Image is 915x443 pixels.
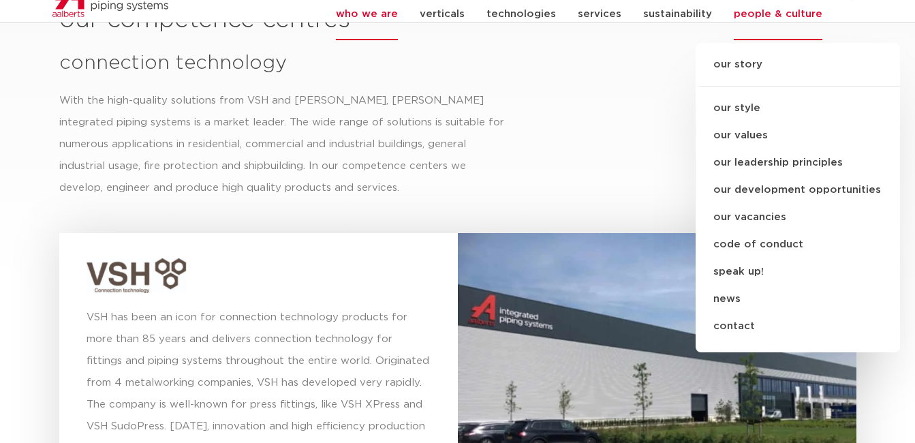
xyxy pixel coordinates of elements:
[696,122,900,149] a: our values
[59,50,856,77] h2: connection technology
[696,177,900,204] a: our development opportunities
[696,313,900,340] a: contact
[696,95,900,122] a: our style
[696,204,900,231] a: our vacancies
[696,57,900,87] a: our story
[696,258,900,286] a: speak up!
[696,43,900,352] ul: people & culture
[59,90,506,199] div: With the high-quality solutions from VSH and [PERSON_NAME], [PERSON_NAME] integrated piping syste...
[696,149,900,177] a: our leadership principles
[696,231,900,258] a: code of conduct
[696,286,900,313] a: news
